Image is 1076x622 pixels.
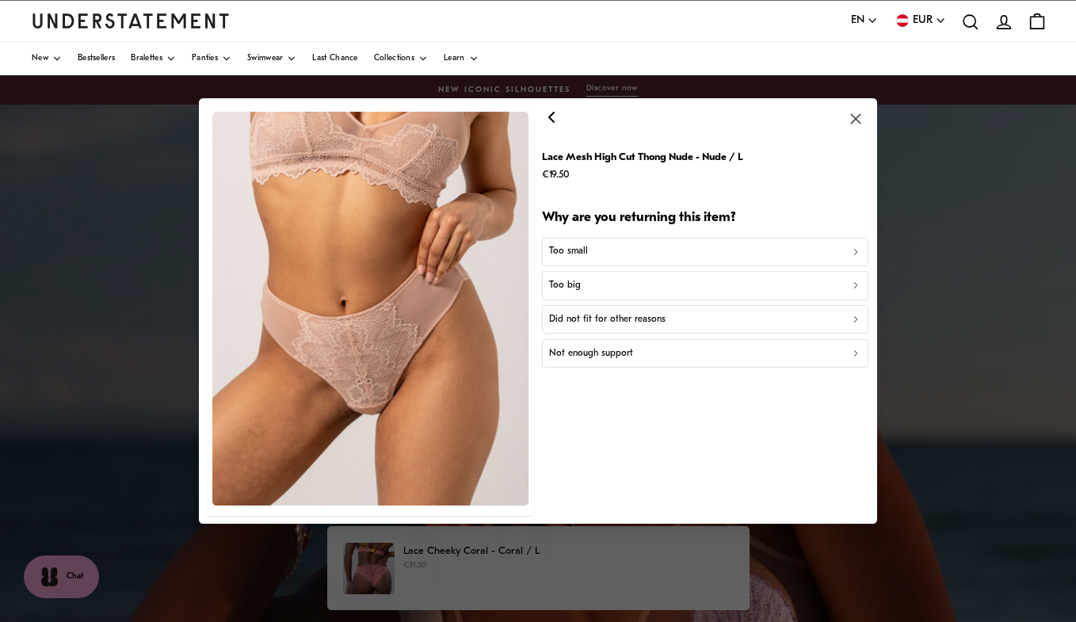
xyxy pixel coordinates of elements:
a: New [32,42,62,75]
span: Collections [374,55,414,63]
p: Did not fit for other reasons [549,312,666,327]
span: Learn [444,55,465,63]
h2: Why are you returning this item? [542,209,868,227]
p: Too small [549,244,588,259]
p: Too big [549,278,581,293]
a: Bralettes [131,42,176,75]
span: New [32,55,48,63]
img: NAKE-SHW-006-lace-mesh-highwaist-thong-nude.jpg [212,112,528,506]
p: Not enough support [549,346,633,361]
span: EUR [913,12,933,29]
a: Learn [444,42,479,75]
span: Bestsellers [78,55,115,63]
a: Last Chance [312,42,357,75]
span: EN [851,12,864,29]
a: Collections [374,42,428,75]
a: Bestsellers [78,42,115,75]
a: Understatement Homepage [32,13,230,28]
button: Too big [542,271,868,300]
button: EN [851,12,878,29]
a: Swimwear [247,42,296,75]
a: Panties [192,42,231,75]
p: Lace Mesh High Cut Thong Nude - Nude / L [542,149,743,166]
button: Did not fit for other reasons [542,305,868,334]
button: Not enough support [542,339,868,368]
button: EUR [894,12,946,29]
span: Panties [192,55,218,63]
span: Bralettes [131,55,162,63]
p: €19.50 [542,166,743,183]
span: Last Chance [312,55,357,63]
span: Swimwear [247,55,283,63]
button: Too small [542,238,868,266]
